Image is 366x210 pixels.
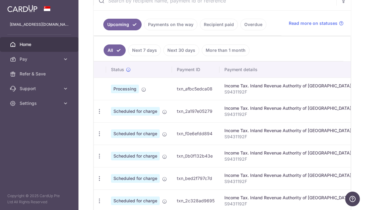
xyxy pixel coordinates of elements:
td: txn_2a197e05279 [172,100,219,122]
span: Scheduled for charge [111,197,160,205]
span: Read more on statuses [289,20,337,26]
div: Income Tax. Inland Revenue Authority of [GEOGRAPHIC_DATA] [224,83,351,89]
div: Income Tax. Inland Revenue Authority of [GEOGRAPHIC_DATA] [224,105,351,111]
a: All [104,44,126,56]
a: Next 7 days [128,44,161,56]
p: S9431192F [224,89,351,95]
a: Next 30 days [163,44,199,56]
iframe: Opens a widget where you can find more information [345,192,360,207]
p: S9431192F [224,201,351,207]
a: Overdue [240,19,266,30]
p: [EMAIL_ADDRESS][DOMAIN_NAME] [10,21,69,28]
span: Refer & Save [20,71,60,77]
td: txn_bed2f797c7d [172,167,219,189]
div: Income Tax. Inland Revenue Authority of [GEOGRAPHIC_DATA] [224,150,351,156]
span: Scheduled for charge [111,129,160,138]
span: Support [20,86,60,92]
a: Payments on the way [144,19,197,30]
a: Upcoming [103,19,142,30]
span: Scheduled for charge [111,107,160,116]
a: Read more on statuses [289,20,344,26]
span: Home [20,41,60,48]
span: Processing [111,85,139,93]
td: txn_f0e6efdd894 [172,122,219,145]
span: Settings [20,100,60,106]
div: Income Tax. Inland Revenue Authority of [GEOGRAPHIC_DATA] [224,195,351,201]
div: Income Tax. Inland Revenue Authority of [GEOGRAPHIC_DATA] [224,172,351,178]
th: Payment details [219,62,356,78]
span: Status [111,67,124,73]
td: txn_afbc5edca08 [172,78,219,100]
span: Scheduled for charge [111,174,160,183]
td: txn_0b0f132b43e [172,145,219,167]
p: S9431192F [224,178,351,185]
div: Income Tax. Inland Revenue Authority of [GEOGRAPHIC_DATA] [224,128,351,134]
th: Payment ID [172,62,219,78]
p: S9431192F [224,156,351,162]
p: S9431192F [224,111,351,117]
span: Pay [20,56,60,62]
a: More than 1 month [202,44,250,56]
a: Recipient paid [200,19,238,30]
span: Scheduled for charge [111,152,160,160]
img: CardUp [7,5,37,12]
p: S9431192F [224,134,351,140]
